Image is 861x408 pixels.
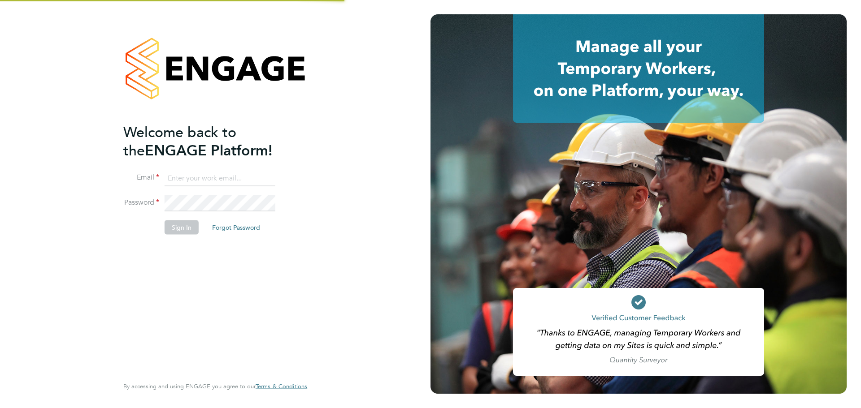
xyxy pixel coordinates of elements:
a: Terms & Conditions [256,383,307,390]
button: Sign In [165,220,199,235]
span: Welcome back to the [123,123,236,159]
label: Password [123,198,159,207]
input: Enter your work email... [165,170,275,186]
span: By accessing and using ENGAGE you agree to our [123,382,307,390]
label: Email [123,173,159,182]
h2: ENGAGE Platform! [123,123,298,159]
button: Forgot Password [205,220,267,235]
